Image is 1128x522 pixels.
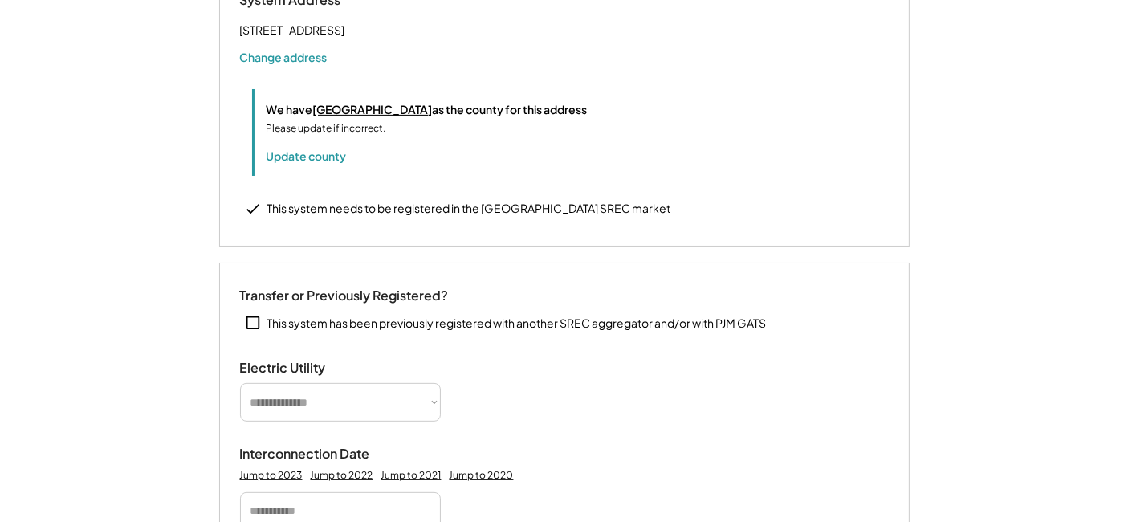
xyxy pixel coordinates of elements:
div: Transfer or Previously Registered? [240,288,449,304]
div: Jump to 2023 [240,469,303,482]
div: This system has been previously registered with another SREC aggregator and/or with PJM GATS [267,316,767,332]
div: Interconnection Date [240,446,401,463]
div: Jump to 2020 [450,469,514,482]
button: Update county [267,148,347,164]
button: Change address [240,49,328,65]
div: Please update if incorrect. [267,121,386,136]
div: This system needs to be registered in the [GEOGRAPHIC_DATA] SREC market [267,201,671,217]
u: [GEOGRAPHIC_DATA] [313,102,433,116]
div: We have as the county for this address [267,101,588,118]
div: Jump to 2021 [381,469,442,482]
div: Electric Utility [240,360,401,377]
div: [STREET_ADDRESS] [240,20,345,40]
div: Jump to 2022 [311,469,373,482]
